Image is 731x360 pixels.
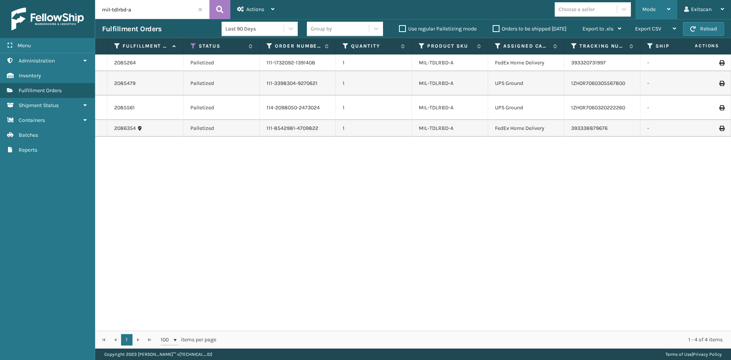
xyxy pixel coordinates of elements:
[640,54,717,71] td: -
[683,22,724,36] button: Reload
[642,6,656,13] span: Mode
[123,43,169,50] label: Fulfillment Order Id
[161,336,172,344] span: 100
[104,349,212,360] p: Copyright 2023 [PERSON_NAME]™ v [TECHNICAL_ID]
[260,120,336,137] td: 111-8542981-4709822
[161,334,216,346] span: items per page
[199,43,245,50] label: Status
[311,25,332,33] div: Group by
[571,104,625,111] a: 1ZH0R7060320222260
[419,104,453,111] a: MIL-TDLRBD-A
[427,43,473,50] label: Product SKU
[488,96,564,120] td: UPS Ground
[260,71,336,96] td: 111-3398304-9270621
[559,5,595,13] div: Choose a seller
[719,81,724,86] i: Print Label
[336,120,412,137] td: 1
[571,80,625,86] a: 1ZH0R7060305567800
[488,71,564,96] td: UPS Ground
[640,120,717,137] td: -
[19,132,38,138] span: Batches
[399,26,477,32] label: Use regular Palletizing mode
[579,43,626,50] label: Tracking Number
[419,59,453,66] a: MIL-TDLRBD-A
[260,96,336,120] td: 114-2098050-2473024
[184,54,260,71] td: Palletized
[666,352,692,357] a: Terms of Use
[640,71,717,96] td: -
[184,96,260,120] td: Palletized
[419,80,453,86] a: MIL-TDLRBD-A
[260,54,336,71] td: 111-1732092-1391408
[184,120,260,137] td: Palletized
[666,349,722,360] div: |
[656,43,702,50] label: Shipped Date
[227,336,723,344] div: 1 - 4 of 4 items
[336,54,412,71] td: 1
[114,59,136,67] a: 2085264
[275,43,321,50] label: Order Number
[19,102,59,109] span: Shipment Status
[693,352,722,357] a: Privacy Policy
[19,147,37,153] span: Reports
[503,43,549,50] label: Assigned Carrier Service
[671,40,724,52] span: Actions
[719,60,724,66] i: Print Label
[583,26,613,32] span: Export to .xls
[719,126,724,131] i: Print Label
[184,71,260,96] td: Palletized
[114,104,135,112] a: 2085561
[635,26,661,32] span: Export CSV
[19,72,41,79] span: Inventory
[102,24,161,34] h3: Fulfillment Orders
[488,120,564,137] td: FedEx Home Delivery
[640,96,717,120] td: -
[19,117,45,123] span: Containers
[18,42,31,49] span: Menu
[571,59,606,66] a: 393320731997
[121,334,132,346] a: 1
[225,25,284,33] div: Last 90 Days
[246,6,264,13] span: Actions
[493,26,567,32] label: Orders to be shipped [DATE]
[114,125,136,132] a: 2086354
[571,125,608,131] a: 393338879676
[488,54,564,71] td: FedEx Home Delivery
[419,125,453,131] a: MIL-TDLRBD-A
[114,80,136,87] a: 2085479
[19,87,62,94] span: Fulfillment Orders
[336,71,412,96] td: 1
[19,58,55,64] span: Administration
[719,105,724,110] i: Print Label
[336,96,412,120] td: 1
[11,8,84,30] img: logo
[351,43,397,50] label: Quantity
